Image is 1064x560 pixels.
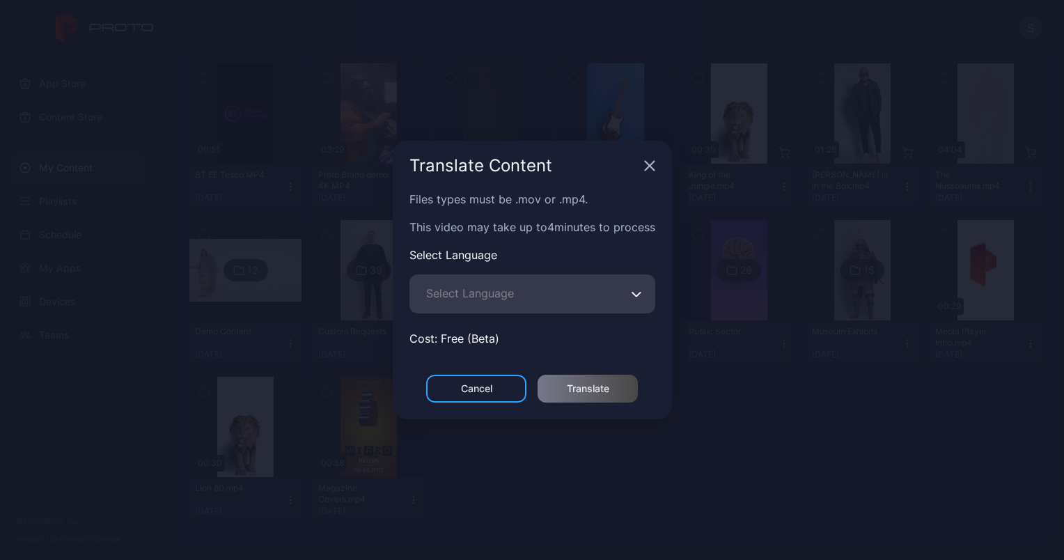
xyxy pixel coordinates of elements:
[409,157,639,174] div: Translate Content
[426,285,514,302] span: Select Language
[409,191,655,208] p: Files types must be .mov or .mp4.
[567,383,609,394] div: Translate
[409,330,655,347] p: Cost: Free (Beta)
[409,219,655,235] p: This video may take up to 4 minutes to process
[426,375,526,403] button: Cancel
[461,383,492,394] div: Cancel
[409,247,655,263] p: Select Language
[538,375,638,403] button: Translate
[409,274,655,313] input: Select Language
[632,274,643,313] button: Select Language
